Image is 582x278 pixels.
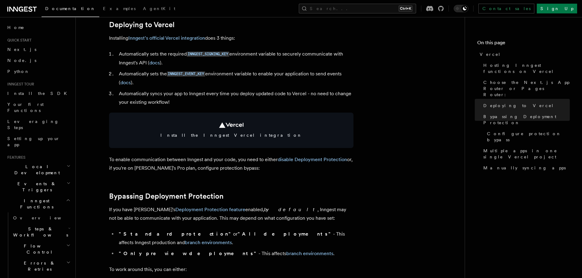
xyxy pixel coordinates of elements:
a: Your first Functions [5,99,72,116]
span: Events & Triggers [5,181,67,193]
kbd: Ctrl+K [399,5,412,12]
p: To enable communication between Inngest and your code, you need to either or, if you're on [PERSO... [109,155,353,172]
span: Your first Functions [7,102,44,113]
span: Flow Control [11,243,66,255]
li: Automatically syncs your app to Inngest every time you deploy updated code to Vercel - no need to... [117,89,353,107]
a: Home [5,22,72,33]
span: Overview [13,215,76,220]
a: Install the SDK [5,88,72,99]
a: Leveraging Steps [5,116,72,133]
span: Python [7,69,30,74]
a: AgentKit [139,2,179,16]
span: Setting up your app [7,136,60,147]
p: To work around this, you can either: [109,265,353,274]
strong: "Only preview deployments" [119,251,258,256]
a: Hosting Inngest functions on Vercel [481,60,570,77]
a: Contact sales [478,4,534,13]
a: Bypassing Deployment Protection [109,192,224,200]
a: Vercel [477,49,570,60]
span: Configure protection bypass [487,131,570,143]
a: Install the Inngest Vercel integration [109,113,353,148]
a: docs [120,80,131,85]
span: Quick start [5,38,31,43]
span: Install the Inngest Vercel integration [116,132,346,138]
button: Flow Control [11,240,72,258]
a: Choose the Next.js App Router or Pages Router: [481,77,570,100]
span: Choose the Next.js App Router or Pages Router: [483,79,570,98]
em: by default [264,207,317,212]
code: INNGEST_SIGNING_KEY [187,52,229,57]
span: Features [5,155,25,160]
span: AgentKit [143,6,175,11]
button: Local Development [5,161,72,178]
button: Toggle dark mode [454,5,468,12]
span: Multiple apps in one single Vercel project [483,148,570,160]
span: Bypassing Deployment Protection [483,114,570,126]
span: Install the SDK [7,91,71,96]
a: Documentation [42,2,99,17]
a: Overview [11,212,72,223]
span: Next.js [7,47,36,52]
li: or - This affects Inngest production and . [117,230,353,247]
span: Documentation [45,6,96,11]
span: Manually syncing apps [483,165,566,171]
strong: "All deployments" [238,231,333,237]
button: Errors & Retries [11,258,72,275]
a: Configure protection bypass [485,128,570,145]
span: Local Development [5,164,67,176]
button: Search...Ctrl+K [299,4,416,13]
p: If you have [PERSON_NAME]'s enabled, , Inngest may not be able to communicate with your applicati... [109,205,353,222]
a: Deploying to Vercel [481,100,570,111]
a: Multiple apps in one single Vercel project [481,145,570,162]
span: Node.js [7,58,36,63]
span: Home [7,24,24,31]
a: Manually syncing apps [481,162,570,173]
a: INNGEST_EVENT_KEY [167,71,205,77]
a: branch environments [185,240,232,245]
a: Next.js [5,44,72,55]
span: Hosting Inngest functions on Vercel [483,62,570,74]
a: docs [149,60,160,66]
li: - This affects . [117,249,353,258]
a: INNGEST_SIGNING_KEY [187,51,229,57]
a: Sign Up [537,4,577,13]
a: Examples [99,2,139,16]
button: Events & Triggers [5,178,72,195]
a: Node.js [5,55,72,66]
span: Examples [103,6,136,11]
span: Deploying to Vercel [483,103,554,109]
a: disable Deployment Protection [278,157,347,162]
strong: "Standard protection" [119,231,233,237]
span: Inngest Functions [5,198,66,210]
button: Steps & Workflows [11,223,72,240]
p: Installing does 3 things: [109,34,353,42]
span: Leveraging Steps [7,119,59,130]
span: Steps & Workflows [11,226,68,238]
a: Setting up your app [5,133,72,150]
li: Automatically sets the environment variable to enable your application to send events ( ). [117,70,353,87]
a: Inngest's official Vercel integration [128,35,205,41]
a: Deployment Protection feature [175,207,245,212]
li: Automatically sets the required environment variable to securely communicate with Inngest's API ( ). [117,50,353,67]
a: Deploying to Vercel [109,20,174,29]
a: Bypassing Deployment Protection [481,111,570,128]
button: Inngest Functions [5,195,72,212]
a: Python [5,66,72,77]
a: branch environments [286,251,333,256]
h4: On this page [477,39,570,49]
span: Errors & Retries [11,260,66,272]
span: Inngest tour [5,82,34,87]
span: Vercel [480,51,501,57]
